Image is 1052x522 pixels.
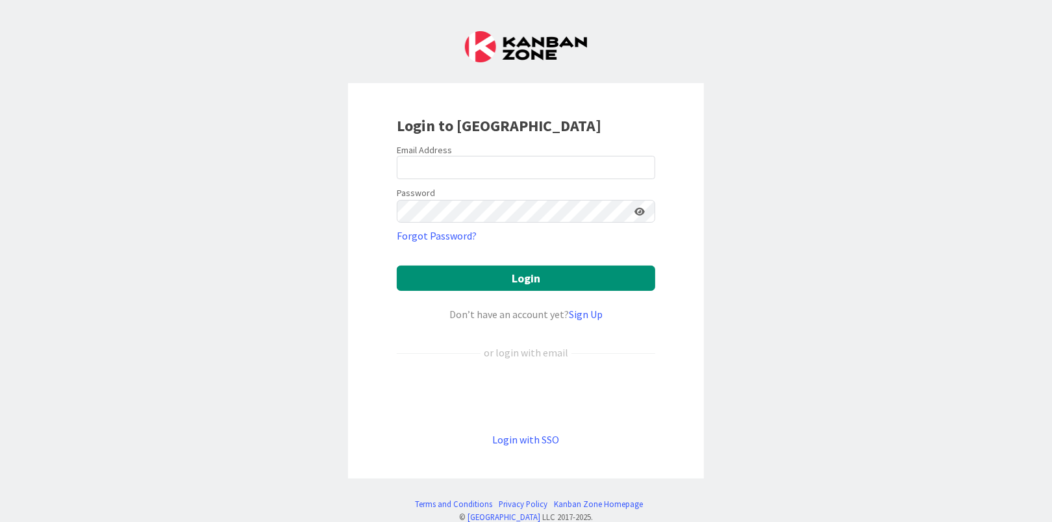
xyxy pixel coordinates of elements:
[397,306,655,322] div: Don’t have an account yet?
[465,31,587,62] img: Kanban Zone
[397,228,477,243] a: Forgot Password?
[416,498,493,510] a: Terms and Conditions
[569,308,603,321] a: Sign Up
[499,498,548,510] a: Privacy Policy
[390,382,662,410] iframe: Schaltfläche „Über Google anmelden“
[397,116,601,136] b: Login to [GEOGRAPHIC_DATA]
[397,266,655,291] button: Login
[493,433,560,446] a: Login with SSO
[555,498,644,510] a: Kanban Zone Homepage
[397,186,435,200] label: Password
[481,345,571,360] div: or login with email
[397,144,452,156] label: Email Address
[468,512,540,522] a: [GEOGRAPHIC_DATA]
